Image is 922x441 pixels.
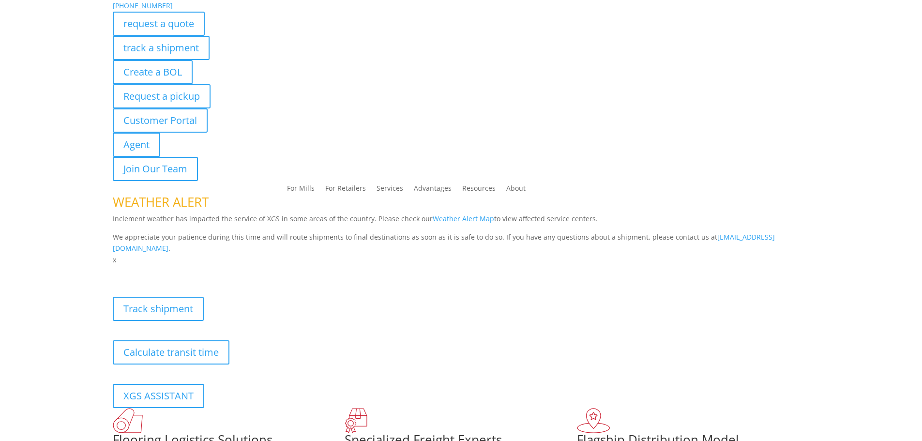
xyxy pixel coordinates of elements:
a: Create a BOL [113,60,193,84]
a: [PHONE_NUMBER] [113,1,173,10]
a: Customer Portal [113,108,208,133]
a: Agent [113,133,160,157]
img: xgs-icon-flagship-distribution-model-red [577,408,610,433]
a: XGS ASSISTANT [113,384,204,408]
a: Advantages [414,185,452,196]
a: request a quote [113,12,205,36]
a: Services [377,185,403,196]
b: Visibility, transparency, and control for your entire supply chain. [113,267,329,276]
a: Join Our Team [113,157,198,181]
a: track a shipment [113,36,210,60]
img: xgs-icon-focused-on-flooring-red [345,408,367,433]
a: Track shipment [113,297,204,321]
a: Request a pickup [113,84,211,108]
span: WEATHER ALERT [113,193,209,211]
a: Weather Alert Map [433,214,494,223]
a: For Retailers [325,185,366,196]
a: About [506,185,526,196]
p: Inclement weather has impacted the service of XGS in some areas of the country. Please check our ... [113,213,810,231]
img: xgs-icon-total-supply-chain-intelligence-red [113,408,143,433]
p: x [113,254,810,266]
a: Resources [462,185,496,196]
p: We appreciate your patience during this time and will route shipments to final destinations as so... [113,231,810,255]
a: Calculate transit time [113,340,229,365]
a: For Mills [287,185,315,196]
